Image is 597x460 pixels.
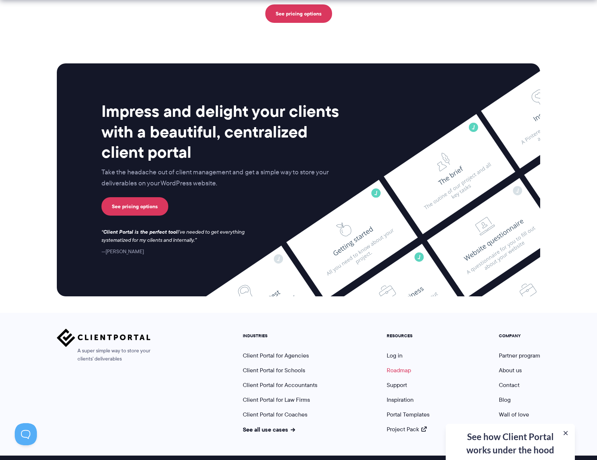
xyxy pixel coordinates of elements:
[387,333,429,338] h5: RESOURCES
[387,366,411,374] a: Roadmap
[499,333,540,338] h5: COMPANY
[499,395,511,404] a: Blog
[101,228,252,244] p: I've needed to get everything systematized for my clients and internally.
[387,410,429,419] a: Portal Templates
[57,347,151,363] span: A super simple way to store your clients' deliverables
[499,366,522,374] a: About us
[499,410,529,419] a: Wall of love
[101,248,144,255] cite: [PERSON_NAME]
[387,381,407,389] a: Support
[15,423,37,445] iframe: Toggle Customer Support
[243,351,309,360] a: Client Portal for Agencies
[101,101,344,162] h2: Impress and delight your clients with a beautiful, centralized client portal
[387,351,403,360] a: Log in
[243,366,305,374] a: Client Portal for Schools
[499,381,520,389] a: Contact
[243,410,307,419] a: Client Portal for Coaches
[265,4,332,23] a: See pricing options
[101,167,344,189] p: Take the headache out of client management and get a simple way to store your deliverables on you...
[387,425,427,433] a: Project Pack
[499,351,540,360] a: Partner program
[243,333,317,338] h5: INDUSTRIES
[387,395,414,404] a: Inspiration
[243,381,317,389] a: Client Portal for Accountants
[243,425,295,434] a: See all use cases
[103,228,177,236] strong: Client Portal is the perfect tool
[243,395,310,404] a: Client Portal for Law Firms
[101,197,168,216] a: See pricing options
